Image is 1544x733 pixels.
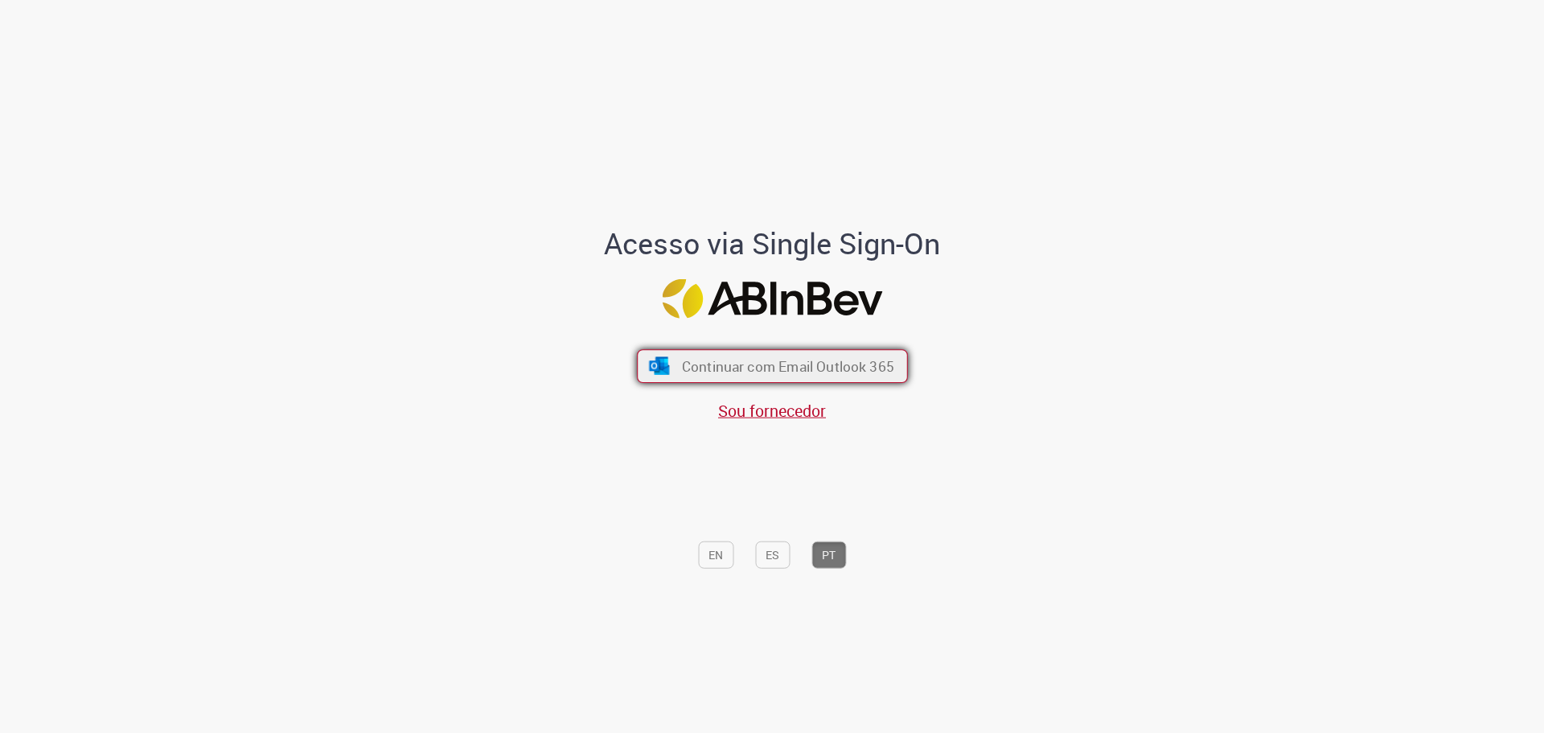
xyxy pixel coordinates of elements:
button: ícone Azure/Microsoft 360 Continuar com Email Outlook 365 [637,349,908,383]
button: EN [698,541,733,568]
span: Continuar com Email Outlook 365 [681,356,893,375]
img: Logo ABInBev [662,278,882,318]
img: ícone Azure/Microsoft 360 [647,357,671,375]
h1: Acesso via Single Sign-On [549,228,996,260]
button: PT [811,541,846,568]
button: ES [755,541,790,568]
a: Sou fornecedor [718,400,826,422]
